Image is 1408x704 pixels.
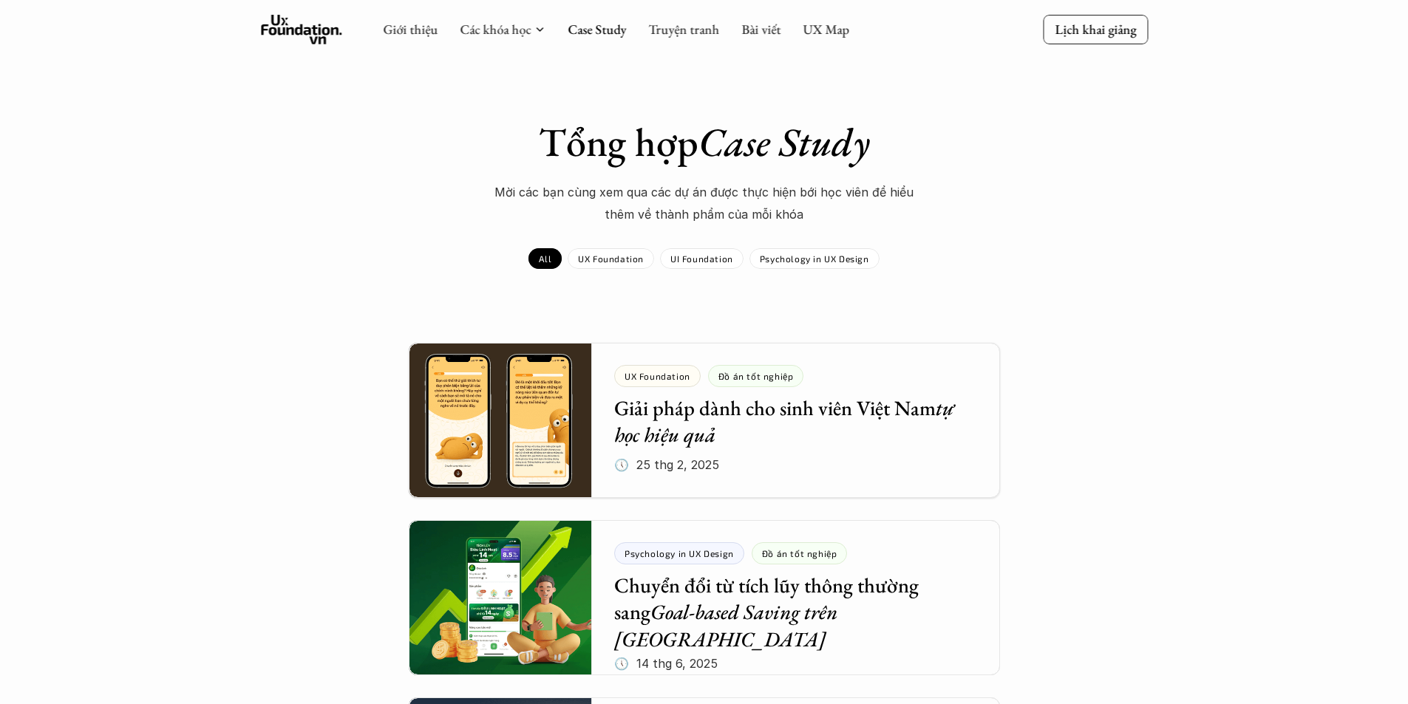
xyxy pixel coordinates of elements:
a: Lịch khai giảng [1043,15,1148,44]
a: Psychology in UX DesignĐồ án tốt nghiệpChuyển đổi từ tích lũy thông thường sangGoal-based Saving ... [409,520,1000,675]
p: UI Foundation [670,253,733,264]
a: Truyện tranh [648,21,719,38]
p: All [539,253,551,264]
h1: Tổng hợp [446,118,963,166]
p: Lịch khai giảng [1055,21,1136,38]
a: UX FoundationĐồ án tốt nghiệpGiải pháp dành cho sinh viên Việt Namtự học hiệu quả🕔 25 thg 2, 2025 [409,343,1000,498]
a: Psychology in UX Design [749,248,880,269]
p: Psychology in UX Design [760,253,869,264]
a: Các khóa học [460,21,531,38]
em: Case Study [698,116,870,168]
a: Bài viết [741,21,780,38]
p: UX Foundation [578,253,644,264]
a: UX Foundation [568,248,654,269]
a: UI Foundation [660,248,744,269]
p: Mời các bạn cùng xem qua các dự án được thực hiện bới học viên để hiểu thêm về thành phẩm của mỗi... [483,181,926,226]
a: UX Map [803,21,849,38]
a: Case Study [568,21,626,38]
a: Giới thiệu [383,21,438,38]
